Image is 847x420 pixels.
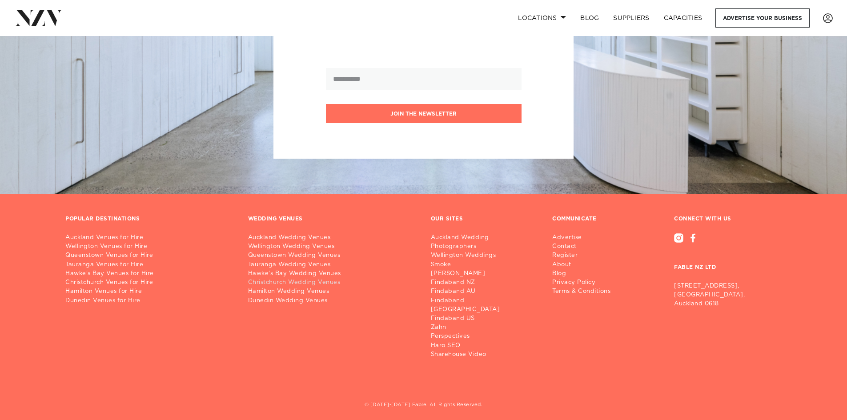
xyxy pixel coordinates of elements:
[248,287,417,296] a: Hamilton Wedding Venues
[606,8,656,28] a: SUPPLIERS
[248,278,417,287] a: Christchurch Wedding Venues
[674,243,782,278] h3: FABLE NZ LTD
[431,278,538,287] a: Findaband NZ
[65,269,234,278] a: Hawke's Bay Venues for Hire
[65,296,234,305] a: Dunedin Venues for Hire
[248,216,303,223] h3: WEDDING VENUES
[431,269,538,278] a: [PERSON_NAME]
[657,8,710,28] a: Capacities
[326,104,522,123] button: Join the newsletter
[431,251,538,260] a: Wellington Weddings
[552,269,618,278] a: Blog
[431,260,538,269] a: Smoke
[715,8,810,28] a: Advertise your business
[65,260,234,269] a: Tauranga Venues for Hire
[65,278,234,287] a: Christchurch Venues for Hire
[552,260,618,269] a: About
[431,314,538,323] a: Findaband US
[248,242,417,251] a: Wellington Wedding Venues
[248,260,417,269] a: Tauranga Wedding Venues
[674,282,782,308] p: [STREET_ADDRESS], [GEOGRAPHIC_DATA], Auckland 0618
[14,10,63,26] img: nzv-logo.png
[431,287,538,296] a: Findaband AU
[552,278,618,287] a: Privacy Policy
[248,296,417,305] a: Dunedin Wedding Venues
[511,8,573,28] a: Locations
[552,242,618,251] a: Contact
[248,233,417,242] a: Auckland Wedding Venues
[552,216,597,223] h3: COMMUNICATE
[65,233,234,242] a: Auckland Venues for Hire
[65,402,782,409] h5: © [DATE]-[DATE] Fable. All Rights Reserved.
[431,233,538,251] a: Auckland Wedding Photographers
[431,216,463,223] h3: OUR SITES
[552,287,618,296] a: Terms & Conditions
[431,332,538,341] a: Perspectives
[65,287,234,296] a: Hamilton Venues for Hire
[65,242,234,251] a: Wellington Venues for Hire
[573,8,606,28] a: BLOG
[65,216,140,223] h3: POPULAR DESTINATIONS
[431,341,538,350] a: Haro SEO
[431,323,538,332] a: Zahn
[65,251,234,260] a: Queenstown Venues for Hire
[552,233,618,242] a: Advertise
[248,269,417,278] a: Hawke's Bay Wedding Venues
[431,350,538,359] a: Sharehouse Video
[552,251,618,260] a: Register
[248,251,417,260] a: Queenstown Wedding Venues
[674,216,782,223] h3: CONNECT WITH US
[431,296,538,314] a: Findaband [GEOGRAPHIC_DATA]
